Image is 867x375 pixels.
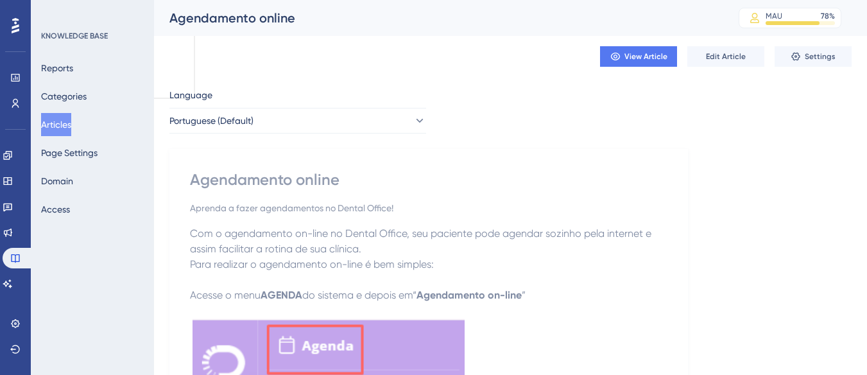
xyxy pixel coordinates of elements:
[169,108,426,134] button: Portuguese (Default)
[261,289,302,301] strong: AGENDA
[41,198,70,221] button: Access
[190,258,434,270] span: Para realizar o agendamento on-line é bem simples:
[190,170,667,190] div: Agendamento online
[190,289,261,301] span: Acesse o menu
[41,85,87,108] button: Categories
[805,51,836,62] span: Settings
[624,51,667,62] span: View Article
[522,289,526,301] span: ”
[41,141,98,164] button: Page Settings
[775,46,852,67] button: Settings
[687,46,764,67] button: Edit Article
[706,51,746,62] span: Edit Article
[41,113,71,136] button: Articles
[302,289,416,301] span: do sistema e depois em“
[169,113,253,128] span: Portuguese (Default)
[766,11,782,21] div: MAU
[41,57,73,80] button: Reports
[600,46,677,67] button: View Article
[41,170,73,193] button: Domain
[169,9,707,27] div: Agendamento online
[821,11,835,21] div: 78 %
[169,87,212,103] span: Language
[416,289,522,301] strong: Agendamento on-line
[190,227,654,255] span: Com o agendamento on-line no Dental Office, seu paciente pode agendar sozinho pela internet e ass...
[190,200,667,216] div: Aprenda a fazer agendamentos no Dental Office!
[41,31,108,41] div: KNOWLEDGE BASE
